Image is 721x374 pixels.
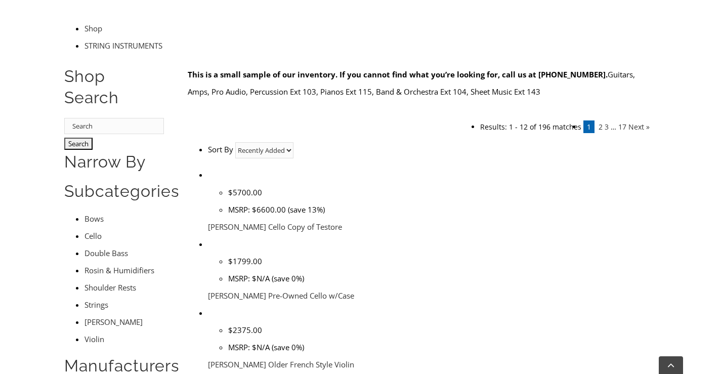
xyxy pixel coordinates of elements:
h2: Shop Search [64,66,164,108]
li: Results: 1 - 12 of 196 matches [480,122,581,132]
span: … [611,122,616,132]
h2: Subcategories [64,181,164,202]
a: [PERSON_NAME] Older French Style Violin [208,359,354,369]
li: MSRP: $6600.00 (save 13%) [228,201,657,218]
a: [PERSON_NAME] Pre-Owned Cello w/Case [208,290,354,301]
a: [PERSON_NAME] Cello Copy of Testore [208,222,342,232]
h2: Narrow By [64,151,164,173]
b: This is a small sample of our inventory. If you cannot find what you’re looking for, call us at [... [188,69,608,79]
a: STRING INSTRUMENTS [84,40,162,51]
a: [PERSON_NAME] [84,317,143,327]
a: Double Bass [84,248,128,258]
a: Violin [84,334,104,344]
li: MSRP: $N/A (save 0%) [228,270,657,287]
li: $2375.00 [228,321,657,339]
a: 2 [599,122,603,132]
li: $1799.00 [228,253,657,270]
a: Cello [84,231,102,241]
li: MSRP: $N/A (save 0%) [228,339,657,356]
input: Search [64,138,93,150]
a: Bows [84,214,104,224]
span: 1 [583,120,595,133]
a: Rosin & Humidifiers [84,265,154,275]
li: $5700.00 [228,184,657,201]
a: 17 [618,122,626,132]
a: Next » [628,122,650,132]
label: Sort By [208,144,233,154]
a: Shop [84,23,102,33]
a: Strings [84,300,108,310]
a: Shoulder Rests [84,282,136,293]
p: Guitars, Amps, Pro Audio, Percussion Ext 103, Pianos Ext 115, Band & Orchestra Ext 104, Sheet Mus... [188,66,657,100]
input: Search [64,118,164,134]
a: 3 [605,122,609,132]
